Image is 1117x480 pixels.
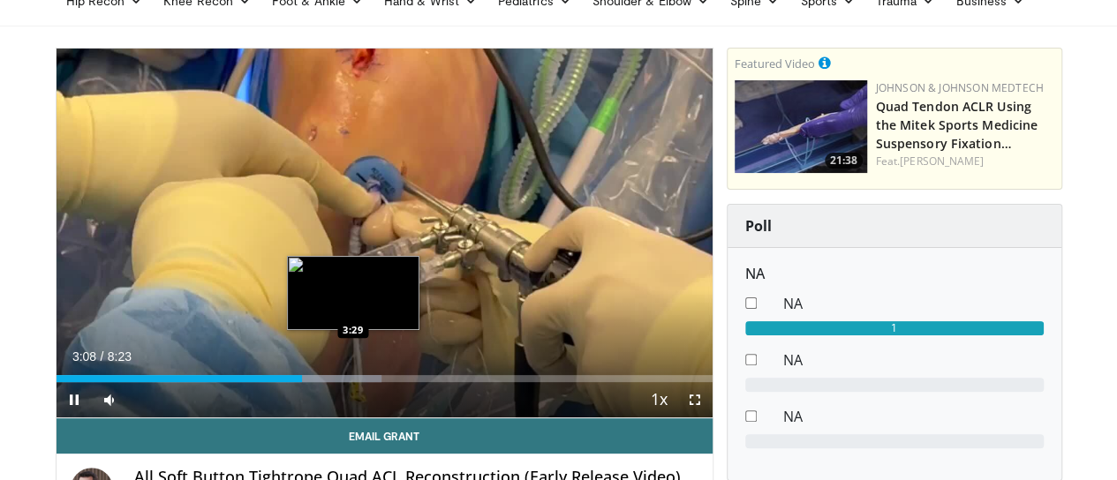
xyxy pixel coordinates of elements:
span: 21:38 [825,153,863,169]
div: Feat. [876,154,1054,169]
a: 21:38 [735,80,867,173]
button: Playback Rate [642,382,677,417]
span: 8:23 [108,349,132,364]
video-js: Video Player [57,49,713,418]
button: Mute [92,382,127,417]
div: Progress Bar [57,375,713,382]
a: Johnson & Johnson MedTech [876,80,1044,95]
img: image.jpeg [287,256,419,330]
div: 1 [745,321,1044,335]
dd: NA [770,293,1057,314]
dd: NA [770,349,1057,371]
span: / [101,349,104,364]
small: Featured Video [735,56,815,71]
a: Email Grant [57,418,713,454]
span: 3:08 [72,349,96,364]
img: b78fd9da-dc16-4fd1-a89d-538d899827f1.150x105_q85_crop-smart_upscale.jpg [735,80,867,173]
button: Fullscreen [677,382,713,417]
button: Pause [57,382,92,417]
strong: Poll [745,216,772,236]
a: [PERSON_NAME] [900,154,984,169]
a: Quad Tendon ACLR Using the Mitek Sports Medicine Suspensory Fixation… [876,98,1038,152]
dd: NA [770,406,1057,427]
h6: NA [745,266,1044,282]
